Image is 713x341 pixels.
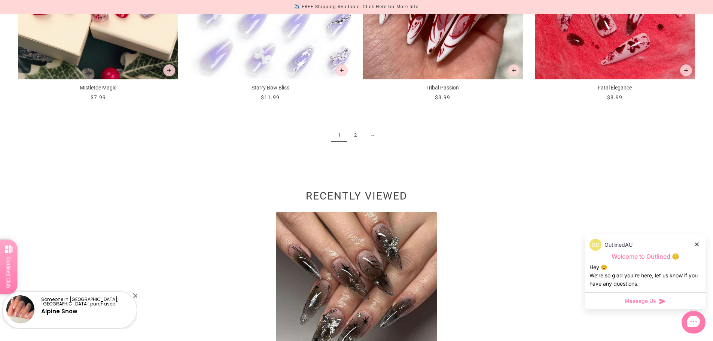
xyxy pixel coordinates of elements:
[294,3,419,11] div: ✈️ FREE Shipping Available. Click Here for More Info
[336,64,348,76] button: Add to cart
[331,128,347,142] span: 1
[604,241,633,249] p: OutlinedAU
[190,84,350,92] p: Starry Bow Bliss
[363,84,523,92] p: Tribal Passion
[363,128,382,142] a: →
[41,307,77,315] a: Alpine Snow
[91,94,106,100] span: $7.99
[18,194,695,202] h2: Recently viewed
[535,84,695,92] p: Fatal Elegance
[607,94,622,100] span: $8.99
[41,297,130,306] p: Someone in [GEOGRAPHIC_DATA], [GEOGRAPHIC_DATA] purchased
[18,84,178,92] p: Mistletoe Magic
[625,297,656,305] span: Message Us
[435,94,450,100] span: $8.99
[261,94,280,100] span: $11.99
[347,128,363,142] a: 2
[163,64,175,76] button: Add to cart
[589,263,701,288] div: Hey 😊 We‘re so glad you’re here, let us know if you have any questions.
[589,239,601,251] img: data:image/png;base64,iVBORw0KGgoAAAANSUhEUgAAACQAAAAkCAYAAADhAJiYAAACJklEQVR4AexUO28TQRice/mFQxI...
[680,64,692,76] button: Add to cart
[589,253,701,261] p: Welcome to Outlined 😊
[508,64,520,76] button: Add to cart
